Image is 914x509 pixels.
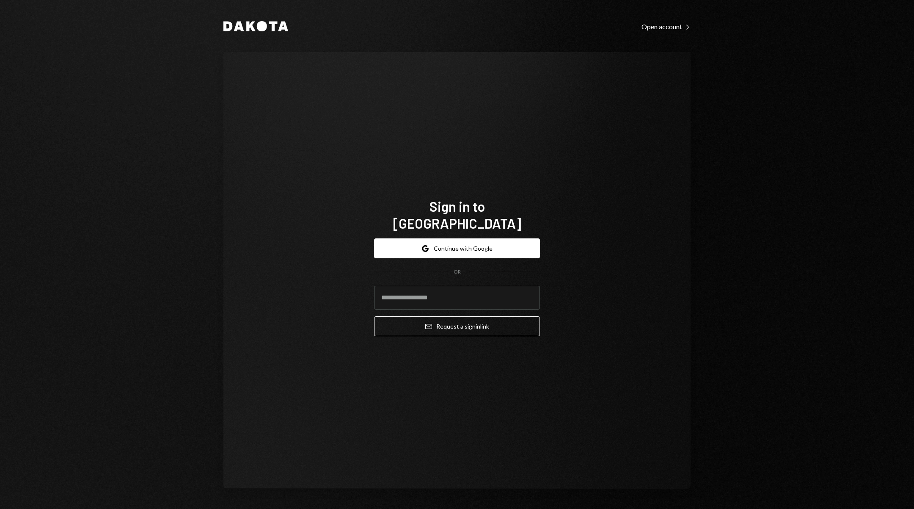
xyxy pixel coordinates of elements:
a: Open account [641,22,691,31]
button: Continue with Google [374,238,540,258]
h1: Sign in to [GEOGRAPHIC_DATA] [374,198,540,232]
button: Request a signinlink [374,316,540,336]
div: OR [454,268,461,276]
